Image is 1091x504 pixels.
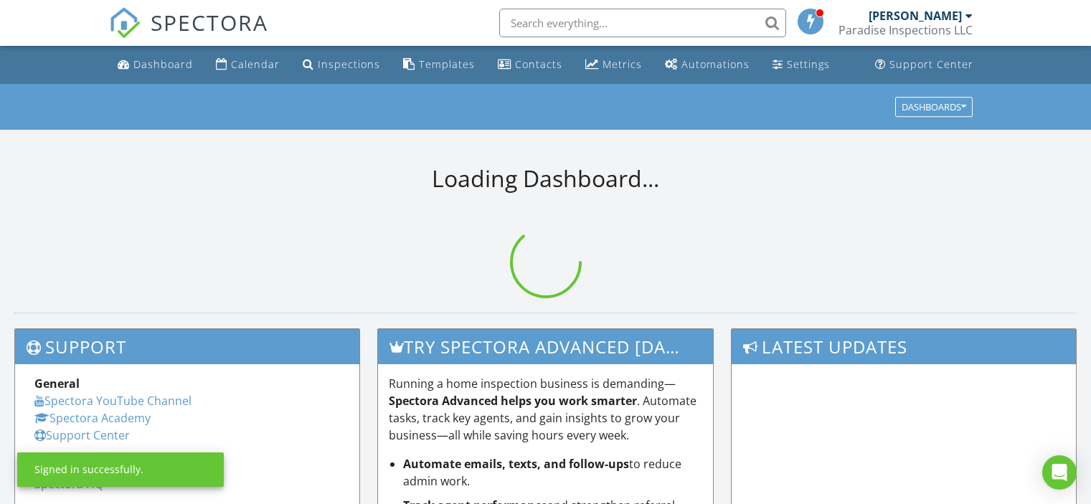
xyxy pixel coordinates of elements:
a: Dashboard [112,52,199,78]
span: SPECTORA [151,7,268,37]
img: The Best Home Inspection Software - Spectora [109,7,141,39]
a: Spectora YouTube Channel [34,393,192,409]
h3: Latest Updates [732,329,1076,364]
a: Calendar [210,52,285,78]
div: Dashboard [133,57,193,71]
div: Signed in successfully. [34,462,143,477]
a: Settings [767,52,836,78]
div: Paradise Inspections LLC [839,23,973,37]
a: Support Center [869,52,979,78]
div: Inspections [318,57,380,71]
a: Contacts [492,52,568,78]
div: Metrics [603,57,642,71]
li: to reduce admin work. [403,455,703,490]
h3: Try spectora advanced [DATE] [378,329,714,364]
h3: Support [15,329,359,364]
a: Templates [397,52,481,78]
strong: General [34,376,80,391]
div: Automations [681,57,750,71]
button: Dashboards [895,97,973,117]
strong: Automate emails, texts, and follow-ups [403,456,629,472]
div: Dashboards [902,102,966,112]
p: Running a home inspection business is demanding— . Automate tasks, track key agents, and gain ins... [389,375,703,444]
div: Open Intercom Messenger [1042,455,1077,490]
a: Support Center [34,427,130,443]
div: Settings [787,57,830,71]
div: Support Center [889,57,973,71]
a: Spectora Academy [34,410,151,426]
input: Search everything... [499,9,786,37]
div: Calendar [231,57,280,71]
div: [PERSON_NAME] [869,9,962,23]
strong: Spectora Advanced helps you work smarter [389,393,637,409]
div: Contacts [515,57,562,71]
a: Inspections [297,52,386,78]
div: Templates [419,57,475,71]
a: Metrics [580,52,648,78]
a: Automations (Basic) [659,52,755,78]
a: SPECTORA [109,19,268,49]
